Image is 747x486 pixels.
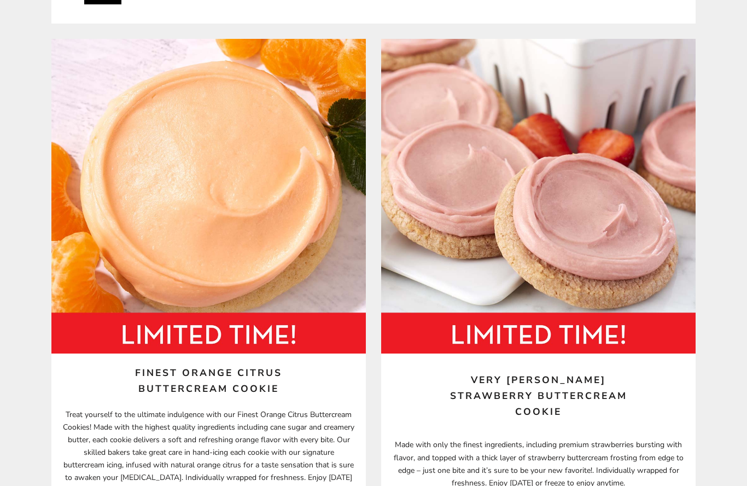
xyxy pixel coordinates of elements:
[381,39,696,354] img: Strawberry2_cropped-LT.jpg
[102,366,315,397] a: Finest Orange Citrus Buttercream Cookie
[432,373,645,420] a: Very [PERSON_NAME] Strawberry Buttercream Cookie
[51,39,366,354] img: OrgCitrusIced_cropped-LT.jpg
